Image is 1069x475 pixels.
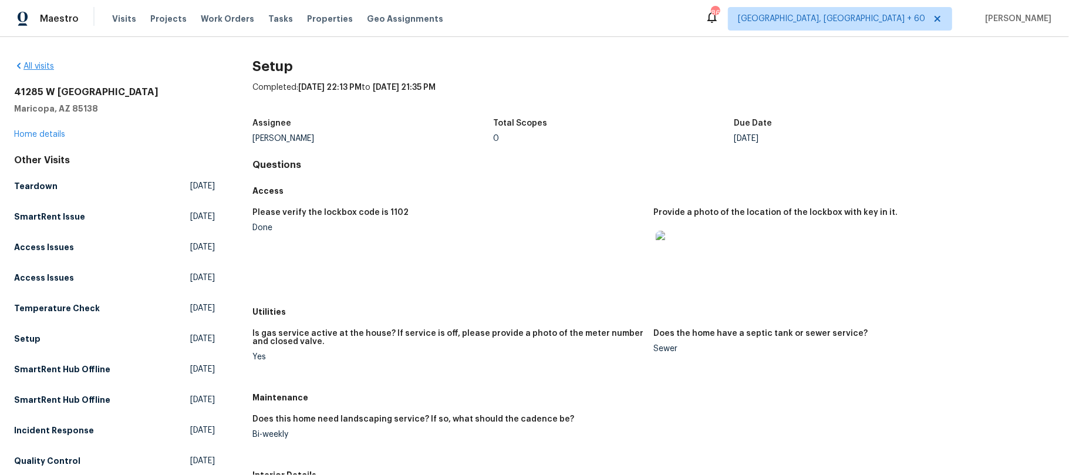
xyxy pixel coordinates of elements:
[14,455,80,467] h5: Quality Control
[14,359,215,380] a: SmartRent Hub Offline[DATE]
[252,329,645,346] h5: Is gas service active at the house? If service is off, please provide a photo of the meter number...
[252,60,1055,72] h2: Setup
[190,425,215,436] span: [DATE]
[14,328,215,349] a: Setup[DATE]
[14,86,215,98] h2: 41285 W [GEOGRAPHIC_DATA]
[252,392,1055,403] h5: Maintenance
[14,180,58,192] h5: Teardown
[14,298,215,319] a: Temperature Check[DATE]
[190,302,215,314] span: [DATE]
[14,62,54,70] a: All visits
[14,103,215,114] h5: Maricopa, AZ 85138
[190,272,215,284] span: [DATE]
[738,13,925,25] span: [GEOGRAPHIC_DATA], [GEOGRAPHIC_DATA] + 60
[980,13,1051,25] span: [PERSON_NAME]
[14,302,100,314] h5: Temperature Check
[367,13,443,25] span: Geo Assignments
[14,211,85,223] h5: SmartRent Issue
[653,345,1046,353] div: Sewer
[14,176,215,197] a: Teardown[DATE]
[307,13,353,25] span: Properties
[653,208,898,217] h5: Provide a photo of the location of the lockbox with key in it.
[298,83,362,92] span: [DATE] 22:13 PM
[14,206,215,227] a: SmartRent Issue[DATE]
[14,420,215,441] a: Incident Response[DATE]
[268,15,293,23] span: Tasks
[252,306,1055,318] h5: Utilities
[14,450,215,471] a: Quality Control[DATE]
[252,430,645,439] div: Bi-weekly
[190,211,215,223] span: [DATE]
[252,134,493,143] div: [PERSON_NAME]
[653,329,868,338] h5: Does the home have a septic tank or sewer service?
[493,134,734,143] div: 0
[14,425,94,436] h5: Incident Response
[252,159,1055,171] h4: Questions
[252,185,1055,197] h5: Access
[150,13,187,25] span: Projects
[190,180,215,192] span: [DATE]
[14,363,110,375] h5: SmartRent Hub Offline
[190,394,215,406] span: [DATE]
[40,13,79,25] span: Maestro
[190,455,215,467] span: [DATE]
[190,363,215,375] span: [DATE]
[493,119,547,127] h5: Total Scopes
[252,208,409,217] h5: Please verify the lockbox code is 1102
[14,130,65,139] a: Home details
[252,119,291,127] h5: Assignee
[190,333,215,345] span: [DATE]
[734,134,974,143] div: [DATE]
[14,241,74,253] h5: Access Issues
[190,241,215,253] span: [DATE]
[14,272,74,284] h5: Access Issues
[252,415,574,423] h5: Does this home need landscaping service? If so, what should the cadence be?
[734,119,772,127] h5: Due Date
[14,333,41,345] h5: Setup
[252,224,645,232] div: Done
[711,7,719,19] div: 867
[201,13,254,25] span: Work Orders
[373,83,436,92] span: [DATE] 21:35 PM
[252,353,645,361] div: Yes
[112,13,136,25] span: Visits
[14,237,215,258] a: Access Issues[DATE]
[14,267,215,288] a: Access Issues[DATE]
[14,389,215,410] a: SmartRent Hub Offline[DATE]
[252,82,1055,112] div: Completed: to
[14,394,110,406] h5: SmartRent Hub Offline
[14,154,215,166] div: Other Visits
